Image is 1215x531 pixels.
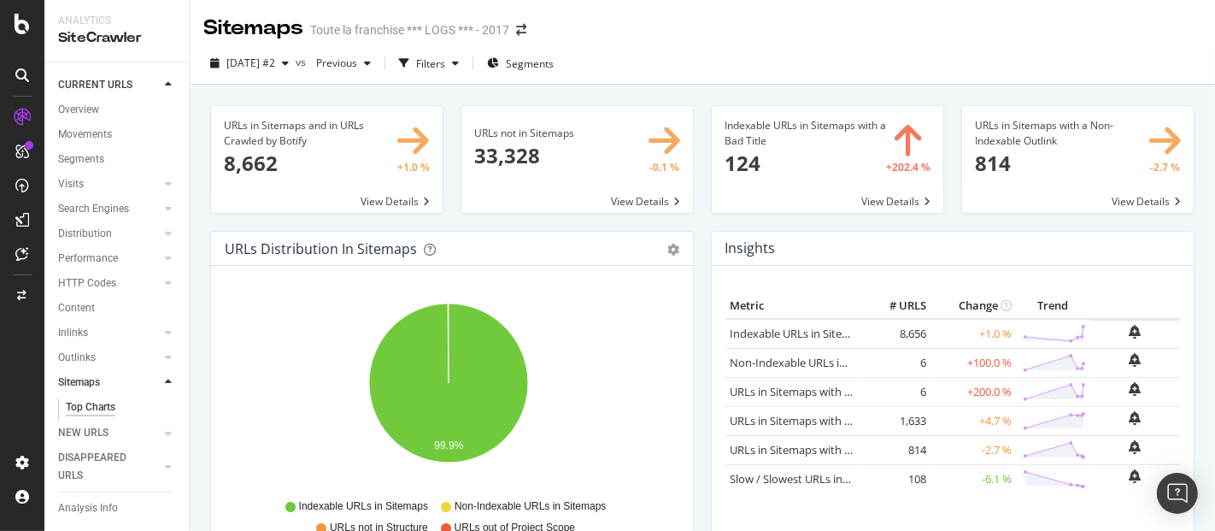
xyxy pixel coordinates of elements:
a: Inlinks [58,324,160,342]
th: # URLS [862,293,930,319]
div: NEW URLS [58,424,109,442]
td: -2.7 % [930,435,1016,464]
a: Search Engines [58,200,160,218]
a: Visits [58,175,160,193]
a: URLs in Sitemaps with a Non-Indexable Outlink [730,442,969,457]
a: Segments [58,150,177,168]
td: 8,656 [862,319,930,349]
td: +200.0 % [930,377,1016,406]
td: -6.1 % [930,464,1016,493]
td: 814 [862,435,930,464]
div: Search Engines [58,200,129,218]
a: Movements [58,126,177,144]
div: bell-plus [1130,440,1142,454]
div: Segments [58,150,104,168]
div: Distribution [58,225,112,243]
div: gear [667,244,679,256]
a: Overview [58,101,177,119]
button: Filters [392,50,466,77]
svg: A chart. [225,293,672,492]
a: URLs in Sitemaps with a Bad HTTP Status Code [730,384,966,399]
td: +100.0 % [930,348,1016,377]
div: arrow-right-arrow-left [516,24,526,36]
td: 108 [862,464,930,493]
div: Performance [58,250,118,268]
text: 99.9% [434,440,463,452]
div: bell-plus [1130,411,1142,425]
div: URLs Distribution in Sitemaps [225,240,417,257]
a: Slow / Slowest URLs in Sitemaps [730,471,892,487]
div: SiteCrawler [58,28,175,48]
h4: Insights [725,237,775,260]
div: bell-plus [1130,353,1142,367]
a: DISAPPEARED URLS [58,449,160,485]
div: Overview [58,101,99,119]
td: 6 [862,348,930,377]
div: Top Charts [66,398,115,416]
a: HTTP Codes [58,274,160,292]
a: Non-Indexable URLs in Sitemaps [730,355,895,370]
th: Change [930,293,1016,319]
th: Metric [725,293,862,319]
a: Performance [58,250,160,268]
span: Indexable URLs in Sitemaps [299,499,428,514]
a: Analysis Info [58,499,177,517]
div: Open Intercom Messenger [1157,473,1198,514]
div: Movements [58,126,112,144]
div: Visits [58,175,84,193]
button: Segments [480,50,561,77]
td: +4.7 % [930,406,1016,435]
div: Content [58,299,95,317]
div: Inlinks [58,324,88,342]
a: NEW URLS [58,424,160,442]
a: Indexable URLs in Sitemaps [730,326,870,341]
a: Top Charts [66,398,177,416]
a: CURRENT URLS [58,76,160,94]
div: DISAPPEARED URLS [58,449,144,485]
div: Outlinks [58,349,96,367]
div: Analysis Info [58,499,118,517]
button: [DATE] #2 [203,50,296,77]
span: 2025 Oct. 10th #2 [226,56,275,70]
div: Toute la franchise *** LOGS *** - 2017 [310,21,509,38]
span: vs [296,55,309,69]
td: +1.0 % [930,319,1016,349]
a: Outlinks [58,349,160,367]
div: bell-plus [1130,382,1142,396]
td: 6 [862,377,930,406]
th: Trend [1016,293,1090,319]
a: Sitemaps [58,374,160,392]
div: Analytics [58,14,175,28]
div: bell-plus [1130,325,1142,339]
a: URLs in Sitemaps with only 1 Follow Inlink [730,413,942,428]
div: CURRENT URLS [58,76,132,94]
span: Segments [506,56,554,71]
div: Filters [416,56,445,71]
a: Content [58,299,177,317]
div: Sitemaps [203,14,303,43]
button: Previous [309,50,378,77]
td: 1,633 [862,406,930,435]
a: Distribution [58,225,160,243]
div: HTTP Codes [58,274,116,292]
span: Non-Indexable URLs in Sitemaps [455,499,606,514]
div: bell-plus [1130,469,1142,483]
span: Previous [309,56,357,70]
div: Sitemaps [58,374,100,392]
